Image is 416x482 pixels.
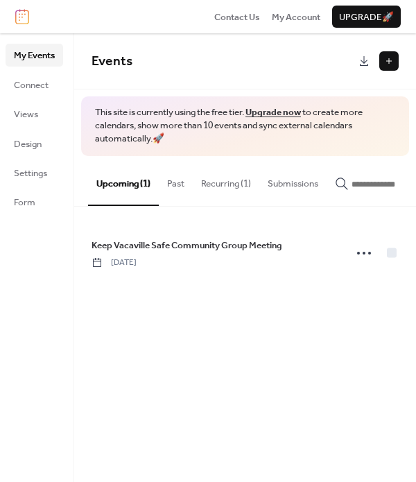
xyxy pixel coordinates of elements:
[6,162,63,184] a: Settings
[259,156,327,205] button: Submissions
[6,74,63,96] a: Connect
[14,107,38,121] span: Views
[15,9,29,24] img: logo
[6,191,63,213] a: Form
[14,49,55,62] span: My Events
[339,10,394,24] span: Upgrade 🚀
[14,137,42,151] span: Design
[14,78,49,92] span: Connect
[6,103,63,125] a: Views
[92,239,282,252] span: Keep Vacaville Safe Community Group Meeting
[272,10,320,24] a: My Account
[6,44,63,66] a: My Events
[95,106,395,146] span: This site is currently using the free tier. to create more calendars, show more than 10 events an...
[14,166,47,180] span: Settings
[193,156,259,205] button: Recurring (1)
[332,6,401,28] button: Upgrade🚀
[245,103,301,121] a: Upgrade now
[88,156,159,206] button: Upcoming (1)
[214,10,260,24] a: Contact Us
[159,156,193,205] button: Past
[92,238,282,253] a: Keep Vacaville Safe Community Group Meeting
[14,196,35,209] span: Form
[92,49,132,74] span: Events
[6,132,63,155] a: Design
[92,257,137,269] span: [DATE]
